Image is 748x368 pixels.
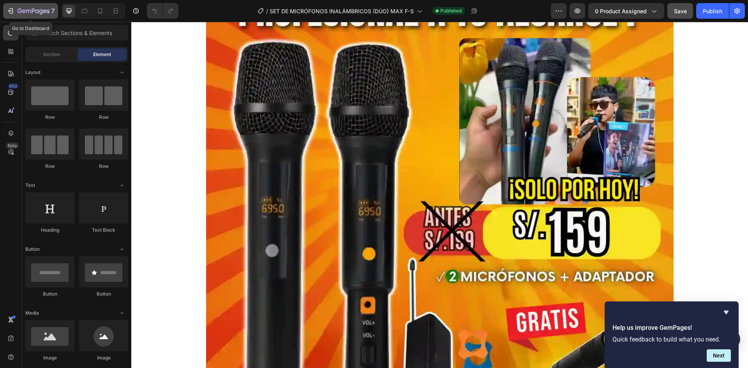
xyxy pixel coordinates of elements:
button: Next question [707,349,731,362]
button: Hide survey [722,308,731,317]
span: Toggle open [116,307,128,319]
span: SET DE MICRÓFONOS INALÁMBRICOS (DÚO) MAX F-S [270,7,414,15]
span: Published [440,7,462,14]
div: Button [79,291,128,298]
button: 0 product assigned [588,3,664,19]
div: Publish [703,7,722,15]
span: Media [25,310,39,317]
div: Heading [25,227,74,234]
span: Button [25,246,40,253]
div: Image [25,354,74,361]
div: Undo/Redo [147,3,178,19]
span: Toggle open [116,66,128,79]
div: Image [79,354,128,361]
div: Row [79,114,128,121]
div: Row [25,114,74,121]
div: Help us improve GemPages! [612,308,731,362]
button: Publish [696,3,729,19]
span: Section [43,51,60,58]
p: 7 [51,6,55,16]
span: Element [93,51,111,58]
button: 7 [3,3,58,19]
div: Button [25,291,74,298]
span: / [266,7,268,15]
h2: Help us improve GemPages! [612,323,731,333]
iframe: Design area [131,22,748,368]
span: Text [25,182,35,189]
p: Quick feedback to build what you need. [612,336,731,343]
span: Layout [25,69,41,76]
button: Save [667,3,693,19]
div: Text Block [79,227,128,234]
div: Row [79,163,128,170]
span: Save [674,8,687,14]
span: 0 product assigned [595,7,647,15]
div: Row [25,163,74,170]
span: Toggle open [116,243,128,255]
input: Search Sections & Elements [25,25,128,40]
span: Toggle open [116,179,128,192]
div: 450 [7,83,19,89]
div: Beta [6,143,19,149]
